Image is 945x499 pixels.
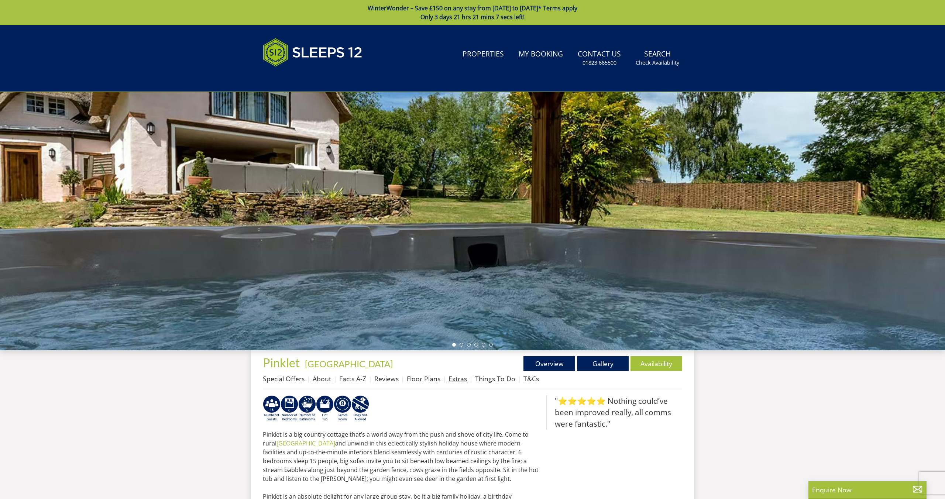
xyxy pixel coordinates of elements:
span: Only 3 days 21 hrs 21 mins 7 secs left! [420,13,525,21]
p: Enquire Now [812,485,923,495]
a: Overview [523,356,575,371]
a: My Booking [516,46,566,63]
img: AD_4nXfRzBlt2m0mIteXDhAcJCdmEApIceFt1SPvkcB48nqgTZkfMpQlDmULa47fkdYiHD0skDUgcqepViZHFLjVKS2LWHUqM... [281,395,298,422]
img: AD_4nXdtMqFLQeNd5SD_yg5mtFB1sUCemmLv_z8hISZZtoESff8uqprI2Ap3l0Pe6G3wogWlQaPaciGoyoSy1epxtlSaMm8_H... [351,395,369,422]
small: 01823 665500 [583,59,616,66]
img: AD_4nXdrZMsjcYNLGsKuA84hRzvIbesVCpXJ0qqnwZoX5ch9Zjv73tWe4fnFRs2gJ9dSiUubhZXckSJX_mqrZBmYExREIfryF... [334,395,351,422]
iframe: Customer reviews powered by Trustpilot [259,75,337,82]
a: [GEOGRAPHIC_DATA] [276,439,335,447]
span: - [302,358,393,369]
a: About [313,374,331,383]
a: SearchCheck Availability [633,46,682,70]
a: Things To Do [475,374,515,383]
img: AD_4nXcMgaL2UimRLXeXiAqm8UPE-AF_sZahunijfYMEIQ5SjfSEJI6yyokxyra45ncz6iSW_QuFDoDBo1Fywy-cEzVuZq-ph... [298,395,316,422]
a: Floor Plans [407,374,440,383]
a: Contact Us01823 665500 [575,46,624,70]
a: Extras [449,374,467,383]
span: Pinklet [263,355,300,370]
a: Availability [630,356,682,371]
a: [GEOGRAPHIC_DATA] [305,358,393,369]
img: AD_4nXdm7d4G2YDlTvDNqQTdX1vdTAEAvNtUEKlmdBdwfA56JoWD8uu9-l1tHBTjLitErEH7b5pr3HeNp36h7pU9MuRJVB8Ke... [263,395,281,422]
a: Gallery [577,356,629,371]
a: T&Cs [523,374,539,383]
blockquote: "⭐⭐⭐⭐⭐ Nothing could’ve been improved really, all comms were fantastic." [546,395,682,430]
small: Check Availability [636,59,679,66]
a: Properties [460,46,507,63]
img: Sleeps 12 [263,34,362,71]
a: Pinklet [263,355,302,370]
img: AD_4nXcpX5uDwed6-YChlrI2BYOgXwgg3aqYHOhRm0XfZB-YtQW2NrmeCr45vGAfVKUq4uWnc59ZmEsEzoF5o39EWARlT1ewO... [316,395,334,422]
a: Facts A-Z [339,374,366,383]
a: Special Offers [263,374,305,383]
a: Reviews [374,374,399,383]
